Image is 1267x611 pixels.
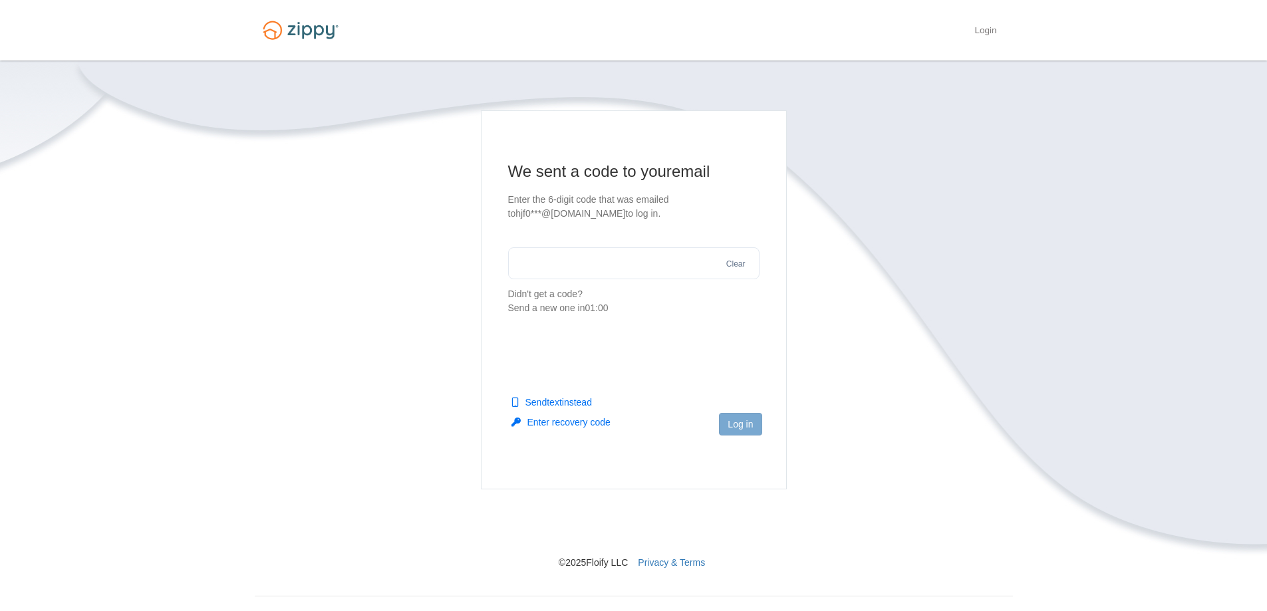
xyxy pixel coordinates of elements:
div: Send a new one in 01:00 [508,301,760,315]
a: Privacy & Terms [638,557,705,568]
button: Log in [719,413,762,435]
button: Sendtextinstead [511,396,592,409]
h1: We sent a code to your email [508,161,760,182]
button: Enter recovery code [511,416,611,429]
p: Didn't get a code? [508,287,760,315]
nav: © 2025 Floify LLC [255,489,1013,569]
button: Clear [722,258,750,271]
img: Logo [255,15,347,46]
a: Login [974,25,996,39]
p: Enter the 6-digit code that was emailed to hjf0***@[DOMAIN_NAME] to log in. [508,193,760,221]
